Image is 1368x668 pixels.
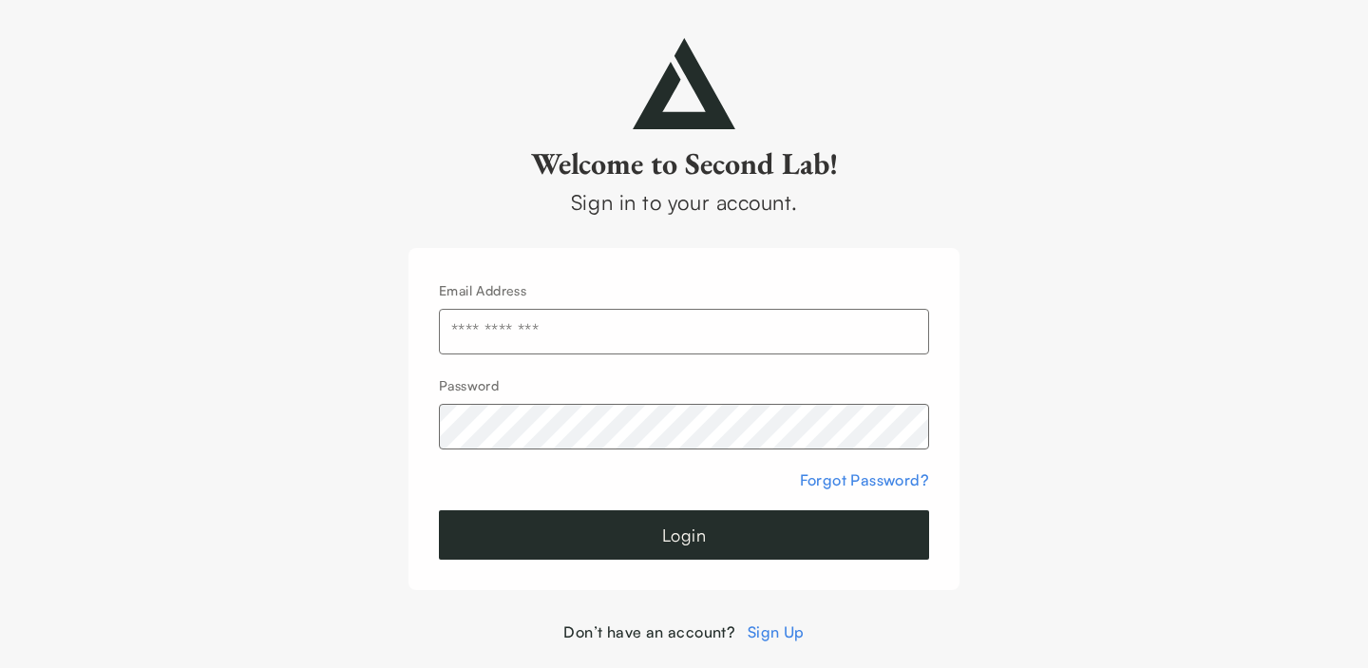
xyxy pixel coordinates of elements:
a: Forgot Password? [800,470,929,489]
h2: Welcome to Second Lab! [408,144,959,182]
label: Email Address [439,282,526,298]
div: Sign in to your account. [408,186,959,218]
label: Password [439,377,499,393]
img: secondlab-logo [633,38,735,129]
a: Sign Up [748,622,805,641]
div: Don’t have an account? [408,620,959,643]
button: Login [439,510,929,560]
